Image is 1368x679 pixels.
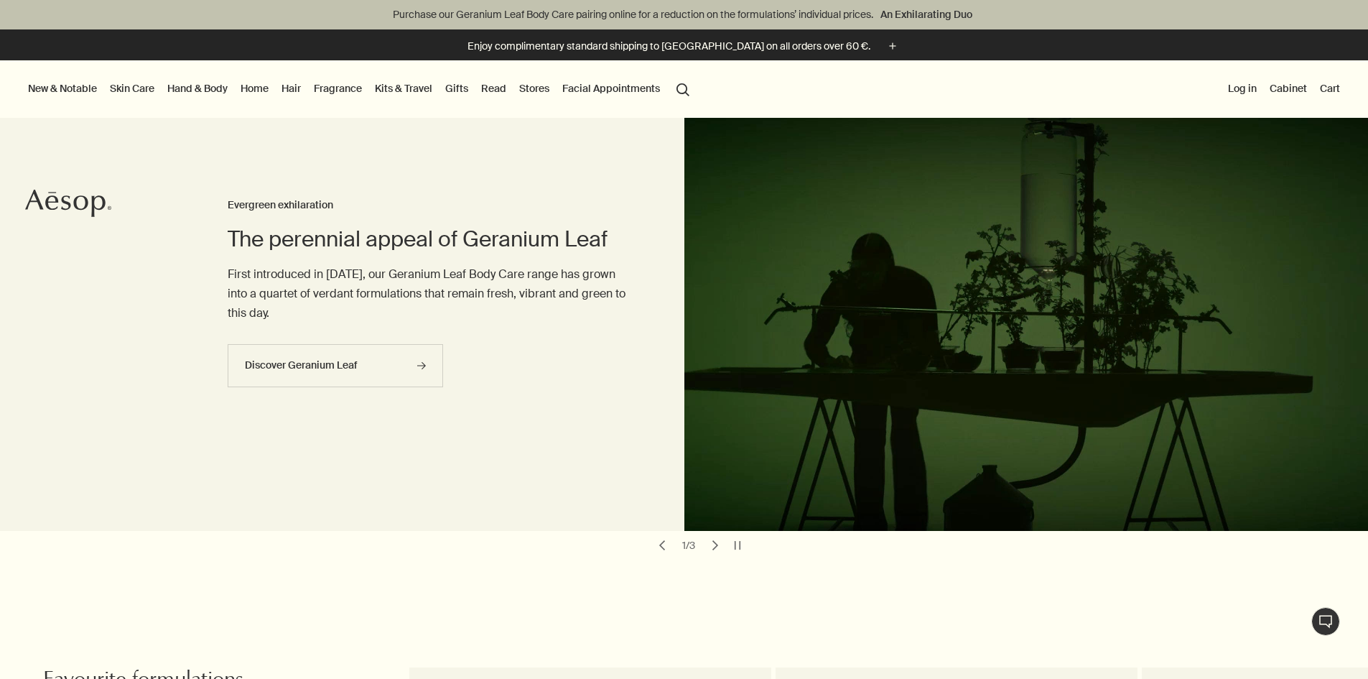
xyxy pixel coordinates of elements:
[107,79,157,98] a: Skin Care
[372,79,435,98] a: Kits & Travel
[228,197,626,214] h3: Evergreen exhilaration
[1317,79,1343,98] button: Cart
[228,264,626,323] p: First introduced in [DATE], our Geranium Leaf Body Care range has grown into a quartet of verdant...
[670,75,696,102] button: Open search
[279,79,304,98] a: Hair
[14,7,1354,22] p: Purchase our Geranium Leaf Body Care pairing online for a reduction on the formulations’ individu...
[467,38,901,55] button: Enjoy complimentary standard shipping to [GEOGRAPHIC_DATA] on all orders over 60 €.
[467,39,870,54] p: Enjoy complimentary standard shipping to [GEOGRAPHIC_DATA] on all orders over 60 €.
[442,79,471,98] a: Gifts
[516,79,552,98] button: Stores
[1267,79,1310,98] a: Cabinet
[164,79,231,98] a: Hand & Body
[25,60,696,118] nav: primary
[1225,60,1343,118] nav: supplementary
[25,189,111,218] svg: Aesop
[678,539,699,552] div: 1 / 3
[228,225,626,254] h2: The perennial appeal of Geranium Leaf
[727,535,748,555] button: pause
[878,6,975,22] a: An Exhilarating Duo
[652,535,672,555] button: previous slide
[705,535,725,555] button: next slide
[238,79,271,98] a: Home
[25,189,111,221] a: Aesop
[1311,607,1340,636] button: Chat en direct
[1225,79,1260,98] button: Log in
[478,79,509,98] a: Read
[228,344,443,387] a: Discover Geranium Leaf
[559,79,663,98] a: Facial Appointments
[311,79,365,98] a: Fragrance
[25,79,100,98] button: New & Notable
